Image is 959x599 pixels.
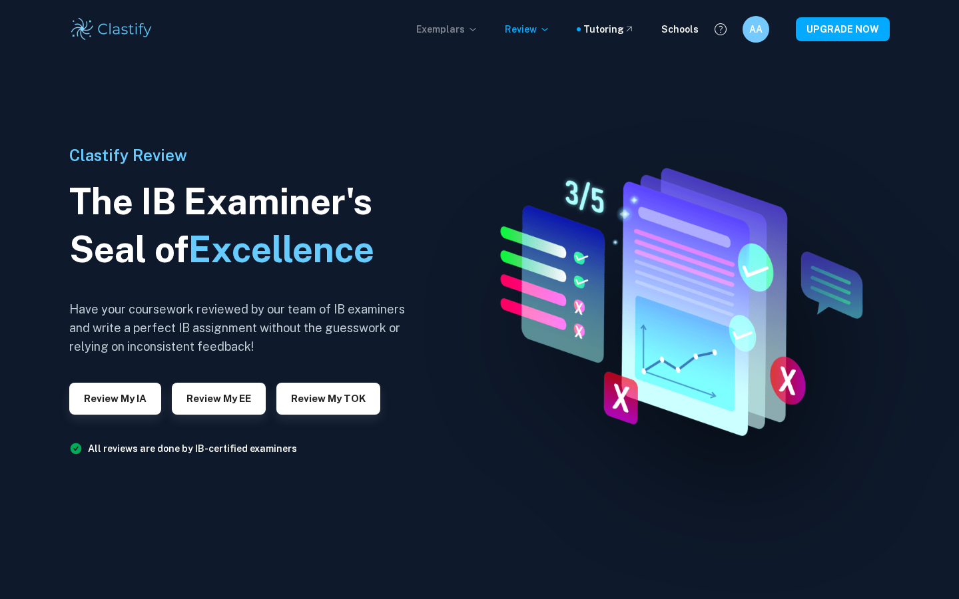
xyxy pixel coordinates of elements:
[505,22,550,37] p: Review
[583,22,635,37] a: Tutoring
[69,300,416,356] h6: Have your coursework reviewed by our team of IB examiners and write a perfect IB assignment witho...
[69,178,416,274] h1: The IB Examiner's Seal of
[749,22,764,37] h6: AA
[276,383,380,415] button: Review my TOK
[416,22,478,37] p: Exemplars
[661,22,699,37] a: Schools
[709,18,732,41] button: Help and Feedback
[69,143,416,167] h6: Clastify Review
[69,383,161,415] button: Review my IA
[188,228,374,270] span: Excellence
[466,156,882,443] img: IA Review hero
[796,17,890,41] button: UPGRADE NOW
[88,443,297,454] a: All reviews are done by IB-certified examiners
[69,16,154,43] img: Clastify logo
[172,383,266,415] button: Review my EE
[743,16,769,43] button: AA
